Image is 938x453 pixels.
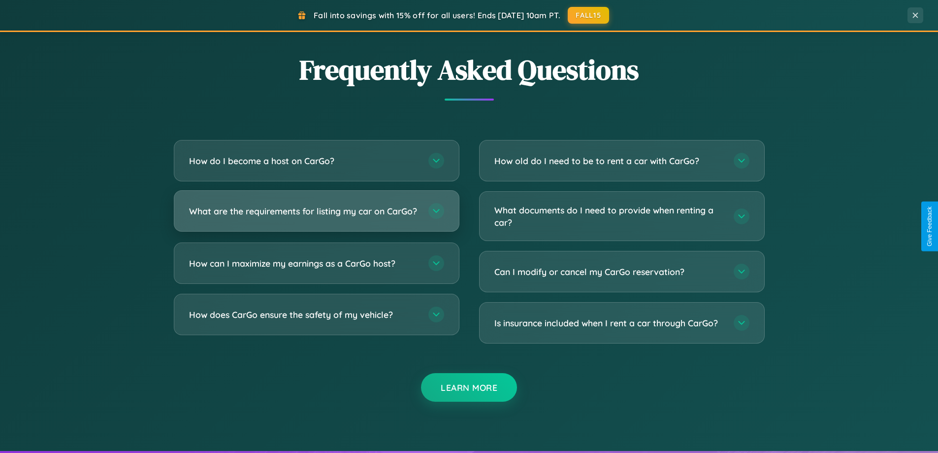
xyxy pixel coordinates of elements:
[189,155,419,167] h3: How do I become a host on CarGo?
[314,10,560,20] span: Fall into savings with 15% off for all users! Ends [DATE] 10am PT.
[494,155,724,167] h3: How old do I need to be to rent a car with CarGo?
[568,7,609,24] button: FALL15
[494,317,724,329] h3: Is insurance included when I rent a car through CarGo?
[189,309,419,321] h3: How does CarGo ensure the safety of my vehicle?
[926,207,933,246] div: Give Feedback
[189,205,419,217] h3: What are the requirements for listing my car on CarGo?
[174,51,765,89] h2: Frequently Asked Questions
[494,204,724,228] h3: What documents do I need to provide when renting a car?
[421,373,517,402] button: Learn More
[189,257,419,270] h3: How can I maximize my earnings as a CarGo host?
[494,266,724,278] h3: Can I modify or cancel my CarGo reservation?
